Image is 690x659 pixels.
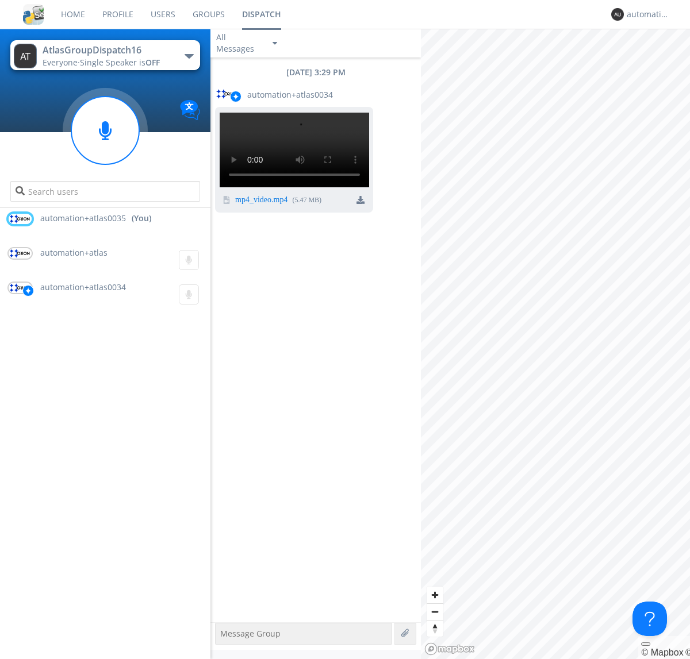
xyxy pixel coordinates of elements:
img: orion-labs-logo.svg [9,248,32,259]
img: 373638.png [14,44,37,68]
span: OFF [145,57,160,68]
button: Zoom in [427,587,443,603]
div: automation+atlas0035 [627,9,670,20]
div: AtlasGroupDispatch16 [43,44,172,57]
img: cddb5a64eb264b2086981ab96f4c1ba7 [23,4,44,25]
span: Zoom out [427,604,443,620]
a: Mapbox logo [424,642,475,656]
span: automation+atlas0035 [40,213,126,224]
span: automation+atlas [40,247,108,258]
div: Everyone · [43,57,172,68]
iframe: Toggle Customer Support [632,602,667,636]
div: (You) [132,213,151,224]
span: automation+atlas0034 [247,89,333,101]
img: orion-labs-logo.svg [216,89,239,99]
a: mp4_video.mp4 [235,196,287,205]
button: Reset bearing to north [427,620,443,637]
img: 373638.png [611,8,624,21]
img: orion-labs-logo.svg [9,214,32,224]
div: All Messages [216,32,262,55]
button: Zoom out [427,603,443,620]
input: Search users [10,181,200,202]
span: Reset bearing to north [427,621,443,637]
div: ( 5.47 MB ) [292,195,321,205]
button: AtlasGroupDispatch16Everyone·Single Speaker isOFF [10,40,200,70]
div: [DATE] 3:29 PM [210,67,421,78]
button: Toggle attribution [641,642,650,646]
img: caret-down-sm.svg [273,42,277,45]
span: automation+atlas0034 [40,282,126,292]
img: video icon [223,196,231,204]
img: orion-labs-logo.svg [9,283,32,293]
img: download media button [356,196,365,204]
a: Mapbox [641,648,683,657]
span: Single Speaker is [80,57,160,68]
img: Translation enabled [180,100,200,120]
